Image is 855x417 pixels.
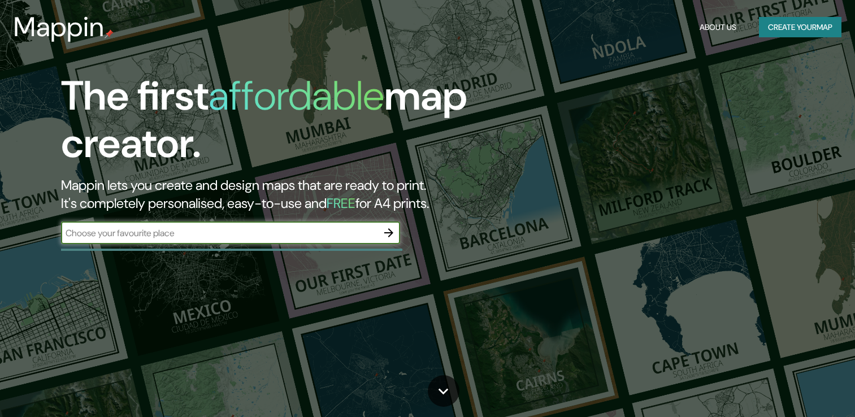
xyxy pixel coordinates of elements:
h1: The first map creator. [61,72,489,176]
h1: affordable [209,69,384,122]
h3: Mappin [14,11,105,43]
h5: FREE [327,194,355,212]
button: About Us [695,17,741,38]
img: mappin-pin [105,29,114,38]
input: Choose your favourite place [61,227,377,240]
button: Create yourmap [759,17,841,38]
h2: Mappin lets you create and design maps that are ready to print. It's completely personalised, eas... [61,176,489,212]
